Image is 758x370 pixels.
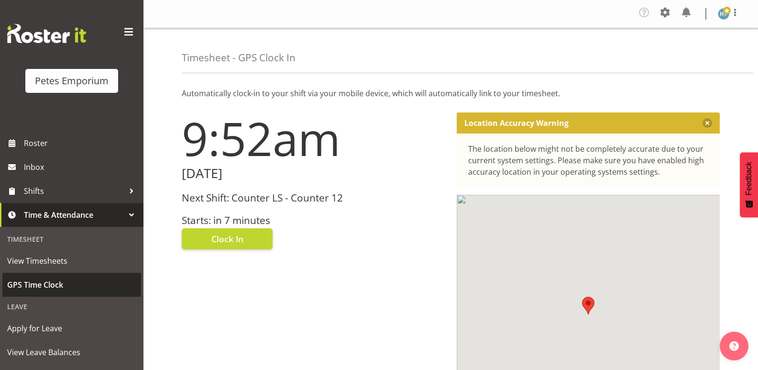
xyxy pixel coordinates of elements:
span: Clock In [211,233,243,245]
button: Close message [703,118,712,128]
a: View Leave Balances [2,340,141,364]
p: Automatically clock-in to your shift via your mobile device, which will automatically link to you... [182,88,720,99]
div: Leave [2,297,141,316]
span: GPS Time Clock [7,278,136,292]
div: Petes Emporium [35,74,109,88]
span: View Timesheets [7,254,136,268]
div: Timesheet [2,229,141,249]
p: Location Accuracy Warning [464,118,569,128]
h3: Next Shift: Counter LS - Counter 12 [182,192,445,203]
div: The location below might not be completely accurate due to your current system settings. Please m... [468,143,709,178]
span: Roster [24,136,139,150]
span: Shifts [24,184,124,198]
span: Feedback [745,162,753,195]
h3: Starts: in 7 minutes [182,215,445,226]
span: View Leave Balances [7,345,136,359]
span: Inbox [24,160,139,174]
span: Apply for Leave [7,321,136,336]
h4: Timesheet - GPS Clock In [182,52,296,63]
h1: 9:52am [182,112,445,164]
button: Clock In [182,228,273,249]
img: helena-tomlin701.jpg [718,8,729,20]
span: Time & Attendance [24,208,124,222]
a: Apply for Leave [2,316,141,340]
img: help-xxl-2.png [729,341,739,351]
a: GPS Time Clock [2,273,141,297]
button: Feedback - Show survey [740,152,758,217]
a: View Timesheets [2,249,141,273]
img: Rosterit website logo [7,24,86,43]
h2: [DATE] [182,166,445,181]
